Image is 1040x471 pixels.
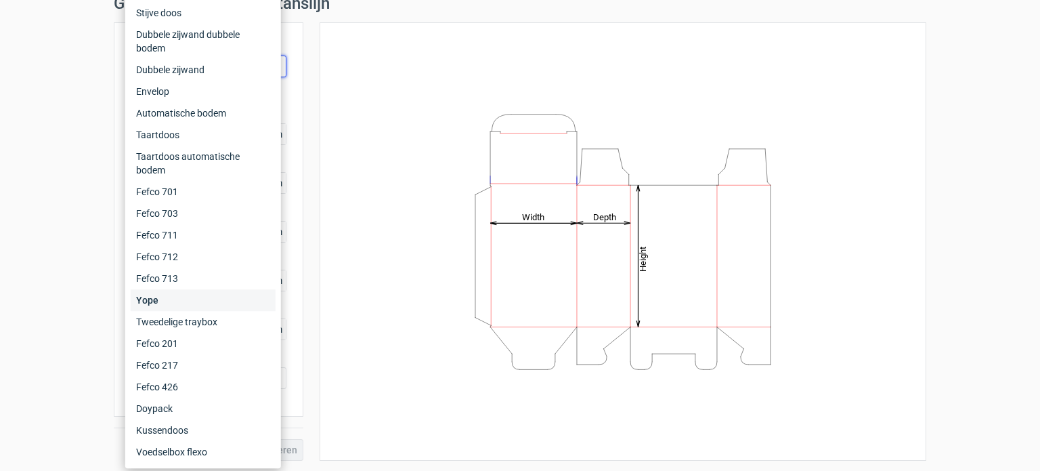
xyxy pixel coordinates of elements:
font: Fefco 711 [136,230,178,241]
font: Dubbele zijwand [136,64,204,75]
tspan: Width [522,211,544,222]
font: Doypack [136,403,173,414]
font: Fefco 703 [136,208,178,219]
font: Voedselbox flexo [136,447,207,457]
font: Fefco 713 [136,273,178,284]
font: Fefco 201 [136,338,178,349]
font: Dubbele zijwand dubbele bodem [136,29,240,54]
font: Taartdoos automatische bodem [136,151,240,176]
tspan: Height [638,246,648,271]
font: Fefco 701 [136,186,178,197]
font: Taartdoos [136,129,179,140]
font: Automatische bodem [136,108,226,119]
font: Fefco 217 [136,360,178,371]
tspan: Depth [593,211,616,222]
font: Fefco 426 [136,382,178,392]
font: Stijve doos [136,7,181,18]
font: Tweedelige traybox [136,316,217,327]
font: Yope [136,295,158,306]
font: Fefco 712 [136,251,178,262]
font: Kussendoos [136,425,188,436]
font: Envelop [136,86,169,97]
